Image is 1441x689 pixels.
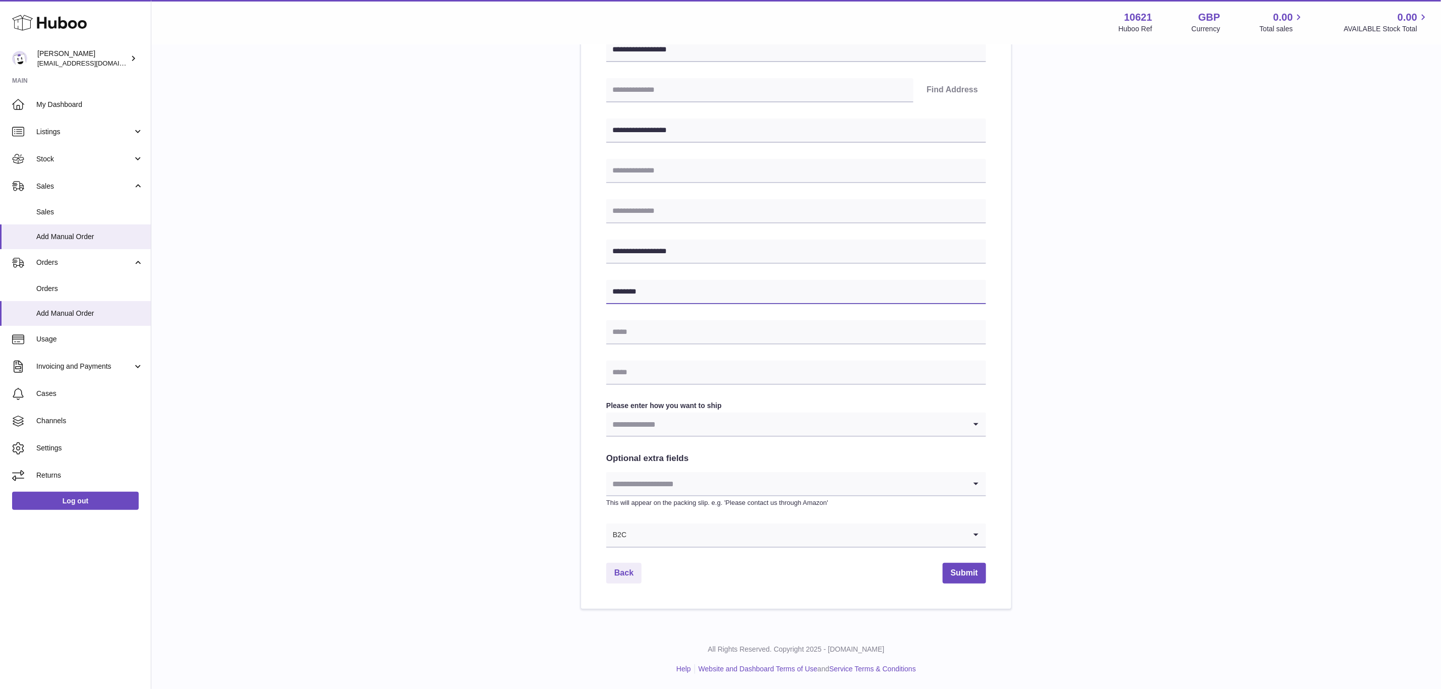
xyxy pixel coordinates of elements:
span: 0.00 [1274,11,1293,24]
strong: GBP [1198,11,1220,24]
span: Listings [36,127,133,137]
span: Stock [36,154,133,164]
span: Invoicing and Payments [36,362,133,371]
span: Orders [36,258,133,267]
span: Total sales [1259,24,1304,34]
div: [PERSON_NAME] [37,49,128,68]
div: Search for option [606,524,986,548]
li: and [695,664,916,674]
div: Search for option [606,472,986,496]
button: Submit [943,563,986,584]
a: 0.00 Total sales [1259,11,1304,34]
span: Orders [36,284,143,294]
span: Usage [36,334,143,344]
div: Currency [1192,24,1221,34]
input: Search for option [606,472,966,495]
strong: 10621 [1124,11,1152,24]
input: Search for option [627,524,966,547]
p: This will appear on the packing slip. e.g. 'Please contact us through Amazon' [606,498,986,507]
label: Please enter how you want to ship [606,401,986,411]
span: [EMAIL_ADDRESS][DOMAIN_NAME] [37,59,148,67]
span: Sales [36,207,143,217]
span: Add Manual Order [36,232,143,242]
img: internalAdmin-10621@internal.huboo.com [12,51,27,66]
span: Returns [36,471,143,480]
span: Settings [36,443,143,453]
p: All Rights Reserved. Copyright 2025 - [DOMAIN_NAME] [159,645,1433,654]
div: Huboo Ref [1119,24,1152,34]
a: Log out [12,492,139,510]
a: Service Terms & Conditions [829,665,916,673]
div: Search for option [606,413,986,437]
a: 0.00 AVAILABLE Stock Total [1344,11,1429,34]
span: Cases [36,389,143,398]
span: B2C [606,524,627,547]
a: Help [676,665,691,673]
span: My Dashboard [36,100,143,109]
input: Search for option [606,413,966,436]
span: 0.00 [1398,11,1417,24]
span: AVAILABLE Stock Total [1344,24,1429,34]
span: Sales [36,182,133,191]
span: Channels [36,416,143,426]
span: Add Manual Order [36,309,143,318]
a: Back [606,563,642,584]
a: Website and Dashboard Terms of Use [699,665,818,673]
h2: Optional extra fields [606,453,986,465]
